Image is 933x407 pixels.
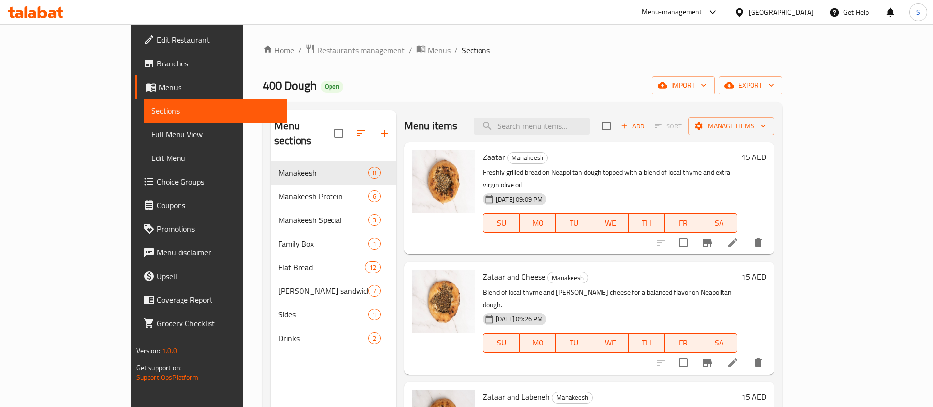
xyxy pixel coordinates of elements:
[520,333,556,353] button: MO
[428,44,451,56] span: Menus
[483,213,520,233] button: SU
[271,232,396,255] div: Family Box1
[271,326,396,350] div: Drinks2
[492,195,546,204] span: [DATE] 09:09 PM
[462,44,490,56] span: Sections
[278,238,368,250] span: Family Box
[369,192,380,201] span: 6
[135,241,287,264] a: Menu disclaimer
[373,122,396,145] button: Add section
[454,44,458,56] li: /
[660,79,707,92] span: import
[144,146,287,170] a: Edit Menu
[135,217,287,241] a: Promotions
[552,392,593,404] div: Manakeesh
[524,336,552,350] span: MO
[157,223,279,235] span: Promotions
[409,44,412,56] li: /
[483,286,737,311] p: Blend of local thyme and [PERSON_NAME] cheese for a balanced flavor on Neapolitan dough.
[135,52,287,75] a: Branches
[369,216,380,225] span: 3
[278,285,368,297] span: [PERSON_NAME] sandwich
[404,119,458,133] h2: Menu items
[552,392,592,403] span: Manakeesh
[271,303,396,326] div: Sides1
[368,332,381,344] div: items
[483,269,545,284] span: Zataar and Cheese
[144,123,287,146] a: Full Menu View
[652,76,715,94] button: import
[642,6,702,18] div: Menu-management
[278,309,368,320] span: Sides
[157,58,279,69] span: Branches
[151,128,279,140] span: Full Menu View
[483,389,550,404] span: Zataar and Labeneh
[596,116,617,136] span: Select section
[412,270,475,333] img: Zataar and Cheese
[368,309,381,320] div: items
[632,336,661,350] span: TH
[278,190,368,202] span: Manakeesh Protein
[298,44,301,56] li: /
[701,333,738,353] button: SA
[369,239,380,249] span: 1
[483,166,737,191] p: Freshly grilled bread on Neapolitan dough topped with a blend of local thyme and extra virgin oli...
[741,150,766,164] h6: 15 AED
[157,270,279,282] span: Upsell
[278,214,368,226] span: Manakeesh Special
[271,255,396,279] div: Flat Bread12
[157,294,279,306] span: Coverage Report
[368,190,381,202] div: items
[916,7,920,18] span: S
[487,216,516,230] span: SU
[135,312,287,335] a: Grocery Checklist
[136,361,181,374] span: Get support on:
[520,213,556,233] button: MO
[151,152,279,164] span: Edit Menu
[136,344,160,357] span: Version:
[632,216,661,230] span: TH
[705,336,734,350] span: SA
[492,314,546,324] span: [DATE] 09:26 PM
[695,231,719,254] button: Branch-specific-item
[507,152,548,164] div: Manakeesh
[592,213,629,233] button: WE
[617,119,648,134] span: Add item
[135,193,287,217] a: Coupons
[727,237,739,249] a: Edit menu item
[727,357,739,369] a: Edit menu item
[648,119,688,134] span: Select section first
[329,123,349,144] span: Select all sections
[726,79,774,92] span: export
[524,216,552,230] span: MO
[629,213,665,233] button: TH
[271,279,396,303] div: [PERSON_NAME] sandwich7
[617,119,648,134] button: Add
[747,351,770,375] button: delete
[619,121,646,132] span: Add
[596,216,625,230] span: WE
[369,168,380,178] span: 8
[135,28,287,52] a: Edit Restaurant
[592,333,629,353] button: WE
[696,120,766,132] span: Manage items
[157,176,279,188] span: Choice Groups
[278,167,368,179] span: Manakeesh
[487,336,516,350] span: SU
[673,352,693,373] span: Select to update
[157,247,279,258] span: Menu disclaimer
[560,336,588,350] span: TU
[556,213,592,233] button: TU
[560,216,588,230] span: TU
[157,317,279,329] span: Grocery Checklist
[278,332,368,344] span: Drinks
[157,199,279,211] span: Coupons
[369,286,380,296] span: 7
[278,285,368,297] div: Panozzo sandwich
[263,44,782,57] nav: breadcrumb
[483,150,505,164] span: Zaatar
[629,333,665,353] button: TH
